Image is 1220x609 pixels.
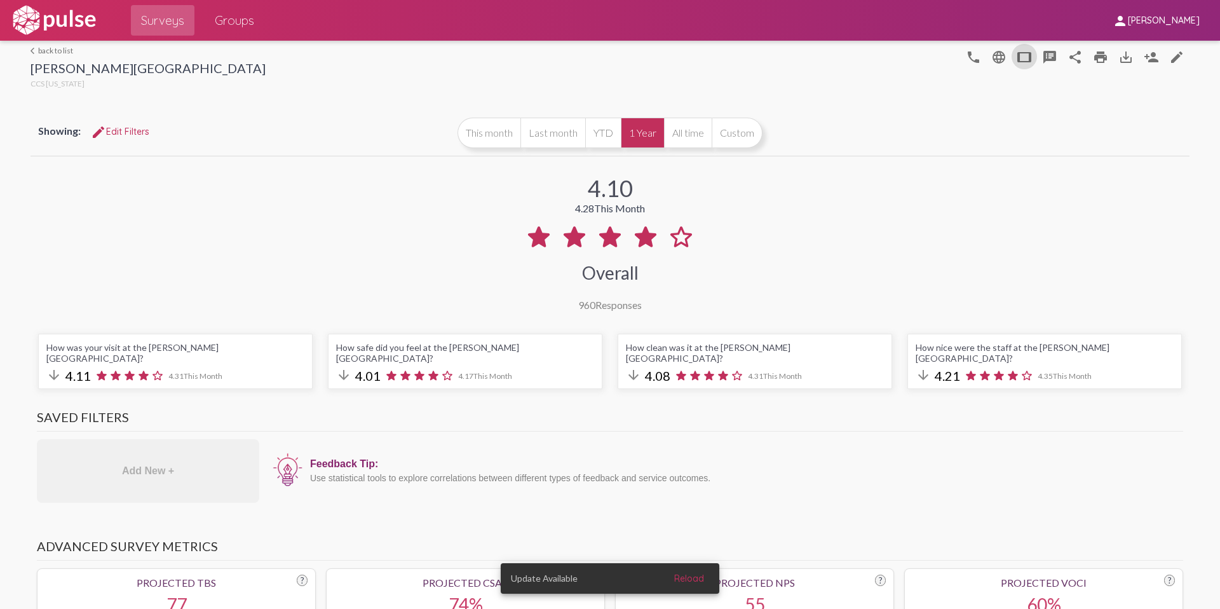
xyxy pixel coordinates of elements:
mat-icon: arrow_downward [336,367,351,383]
span: 4.17 [458,371,512,381]
span: This Month [1053,371,1092,381]
mat-icon: Edit Filters [91,125,106,140]
button: Share [1062,44,1088,69]
div: Use statistical tools to explore correlations between different types of feedback and service out... [310,473,1177,483]
button: 1 Year [621,118,664,148]
button: Reload [664,567,714,590]
mat-icon: Person [1144,50,1159,65]
div: [PERSON_NAME][GEOGRAPHIC_DATA] [30,60,266,79]
div: 4.28 [575,202,645,214]
div: Add New + [37,439,259,503]
span: Groups [215,9,254,32]
span: This Month [184,371,222,381]
div: Overall [582,262,639,284]
div: Responses [578,299,642,311]
a: Surveys [131,5,194,36]
span: 4.21 [935,368,960,383]
a: language [1164,44,1189,69]
button: Download [1113,44,1139,69]
a: back to list [30,46,266,55]
div: ? [1164,575,1175,586]
mat-icon: print [1093,50,1108,65]
a: Groups [205,5,264,36]
div: Projected TBS [45,577,308,589]
mat-icon: speaker_notes [1042,50,1057,65]
span: 4.31 [168,371,222,381]
button: YTD [585,118,621,148]
mat-icon: language [1169,50,1184,65]
div: ? [297,575,308,586]
h3: Saved Filters [37,409,1183,432]
div: ? [875,575,886,586]
button: Person [1139,44,1164,69]
img: white-logo.svg [10,4,98,36]
mat-icon: arrow_downward [916,367,931,383]
span: 960 [578,299,595,311]
mat-icon: arrow_downward [626,367,641,383]
div: How nice were the staff at the [PERSON_NAME][GEOGRAPHIC_DATA]? [916,342,1174,364]
div: Projected NPS [623,577,886,589]
div: 4.10 [588,174,633,202]
div: How was your visit at the [PERSON_NAME][GEOGRAPHIC_DATA]? [46,342,304,364]
div: Feedback Tip: [310,458,1177,470]
mat-icon: language [966,50,981,65]
span: Showing: [38,125,81,137]
mat-icon: arrow_downward [46,367,62,383]
button: speaker_notes [1037,44,1062,69]
img: icon12.png [272,452,304,488]
span: 4.08 [645,368,670,383]
button: Edit FiltersEdit Filters [81,120,159,143]
span: CCS [US_STATE] [30,79,85,88]
span: 4.31 [748,371,802,381]
span: 4.01 [355,368,381,383]
mat-icon: language [991,50,1006,65]
span: Edit Filters [91,126,149,137]
button: All time [664,118,712,148]
button: language [986,44,1012,69]
button: Custom [712,118,762,148]
mat-icon: Share [1067,50,1083,65]
div: Projected VoCI [912,577,1175,589]
button: This month [457,118,520,148]
span: 4.11 [65,368,91,383]
mat-icon: person [1113,13,1128,29]
span: 4.35 [1038,371,1092,381]
div: How safe did you feel at the [PERSON_NAME][GEOGRAPHIC_DATA]? [336,342,594,364]
button: tablet [1012,44,1037,69]
mat-icon: tablet [1017,50,1032,65]
button: language [961,44,986,69]
span: This Month [763,371,802,381]
span: This Month [594,202,645,214]
span: Reload [674,573,704,584]
span: Surveys [141,9,184,32]
span: This Month [473,371,512,381]
span: Update Available [511,572,578,585]
button: Last month [520,118,585,148]
div: Projected CSAT [334,577,597,589]
div: How clean was it at the [PERSON_NAME][GEOGRAPHIC_DATA]? [626,342,884,364]
mat-icon: arrow_back_ios [30,47,38,55]
mat-icon: Download [1118,50,1134,65]
h3: Advanced Survey Metrics [37,538,1183,561]
span: [PERSON_NAME] [1128,15,1200,27]
button: [PERSON_NAME] [1102,8,1210,32]
a: print [1088,44,1113,69]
